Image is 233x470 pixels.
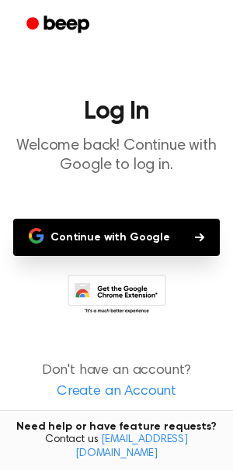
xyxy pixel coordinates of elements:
[12,99,221,124] h1: Log In
[12,361,221,403] p: Don't have an account?
[16,10,103,40] a: Beep
[9,434,224,461] span: Contact us
[13,219,220,256] button: Continue with Google
[12,137,221,175] p: Welcome back! Continue with Google to log in.
[16,382,217,403] a: Create an Account
[75,434,188,459] a: [EMAIL_ADDRESS][DOMAIN_NAME]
